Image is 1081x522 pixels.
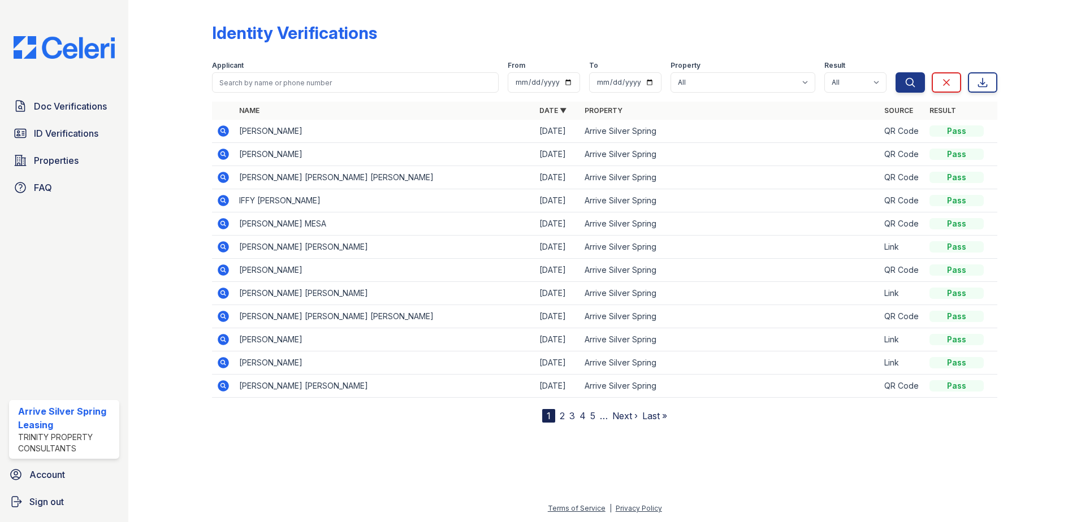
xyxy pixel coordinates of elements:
[212,23,377,43] div: Identity Verifications
[600,409,608,423] span: …
[580,236,880,259] td: Arrive Silver Spring
[929,241,984,253] div: Pass
[880,236,925,259] td: Link
[880,305,925,328] td: QR Code
[542,409,555,423] div: 1
[580,120,880,143] td: Arrive Silver Spring
[671,61,701,70] label: Property
[5,463,124,486] a: Account
[880,189,925,212] td: QR Code
[880,375,925,398] td: QR Code
[18,432,115,454] div: Trinity Property Consultants
[235,143,535,166] td: [PERSON_NAME]
[539,106,567,115] a: Date ▼
[535,166,580,189] td: [DATE]
[569,410,575,421] a: 3
[29,468,65,481] span: Account
[34,127,98,140] span: ID Verifications
[580,166,880,189] td: Arrive Silver Spring
[580,189,880,212] td: Arrive Silver Spring
[880,166,925,189] td: QR Code
[884,106,913,115] a: Source
[880,259,925,282] td: QR Code
[535,375,580,398] td: [DATE]
[9,176,119,199] a: FAQ
[609,504,612,512] div: |
[18,404,115,432] div: Arrive Silver Spring Leasing
[585,106,622,115] a: Property
[580,351,880,375] td: Arrive Silver Spring
[212,61,244,70] label: Applicant
[824,61,845,70] label: Result
[535,282,580,305] td: [DATE]
[929,264,984,276] div: Pass
[5,36,124,59] img: CE_Logo_Blue-a8612792a0a2168367f1c8372b55b34899dd931a85d93a1a3d3e32e68fde9ad4.png
[580,212,880,236] td: Arrive Silver Spring
[560,410,565,421] a: 2
[535,212,580,236] td: [DATE]
[235,166,535,189] td: [PERSON_NAME] [PERSON_NAME] [PERSON_NAME]
[29,495,64,508] span: Sign out
[535,305,580,328] td: [DATE]
[929,288,984,299] div: Pass
[929,357,984,368] div: Pass
[929,172,984,183] div: Pass
[235,375,535,398] td: [PERSON_NAME] [PERSON_NAME]
[535,143,580,166] td: [DATE]
[535,259,580,282] td: [DATE]
[929,195,984,206] div: Pass
[929,311,984,322] div: Pass
[235,236,535,259] td: [PERSON_NAME] [PERSON_NAME]
[880,120,925,143] td: QR Code
[9,122,119,145] a: ID Verifications
[880,328,925,351] td: Link
[580,305,880,328] td: Arrive Silver Spring
[235,328,535,351] td: [PERSON_NAME]
[880,212,925,236] td: QR Code
[235,259,535,282] td: [PERSON_NAME]
[535,351,580,375] td: [DATE]
[212,72,499,93] input: Search by name or phone number
[612,410,638,421] a: Next ›
[34,181,52,194] span: FAQ
[580,375,880,398] td: Arrive Silver Spring
[580,143,880,166] td: Arrive Silver Spring
[929,334,984,345] div: Pass
[580,410,586,421] a: 4
[235,189,535,212] td: IFFY [PERSON_NAME]
[535,120,580,143] td: [DATE]
[929,125,984,137] div: Pass
[548,504,606,512] a: Terms of Service
[235,351,535,375] td: [PERSON_NAME]
[535,236,580,259] td: [DATE]
[880,351,925,375] td: Link
[235,305,535,328] td: [PERSON_NAME] [PERSON_NAME] [PERSON_NAME]
[642,410,667,421] a: Last »
[929,149,984,160] div: Pass
[235,120,535,143] td: [PERSON_NAME]
[580,328,880,351] td: Arrive Silver Spring
[34,99,107,113] span: Doc Verifications
[616,504,662,512] a: Privacy Policy
[508,61,525,70] label: From
[235,282,535,305] td: [PERSON_NAME] [PERSON_NAME]
[34,154,79,167] span: Properties
[5,490,124,513] a: Sign out
[580,259,880,282] td: Arrive Silver Spring
[929,218,984,229] div: Pass
[9,149,119,172] a: Properties
[535,328,580,351] td: [DATE]
[880,143,925,166] td: QR Code
[535,189,580,212] td: [DATE]
[235,212,535,236] td: [PERSON_NAME] MESA
[929,106,956,115] a: Result
[580,282,880,305] td: Arrive Silver Spring
[9,95,119,118] a: Doc Verifications
[239,106,260,115] a: Name
[880,282,925,305] td: Link
[590,410,595,421] a: 5
[929,380,984,391] div: Pass
[589,61,598,70] label: To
